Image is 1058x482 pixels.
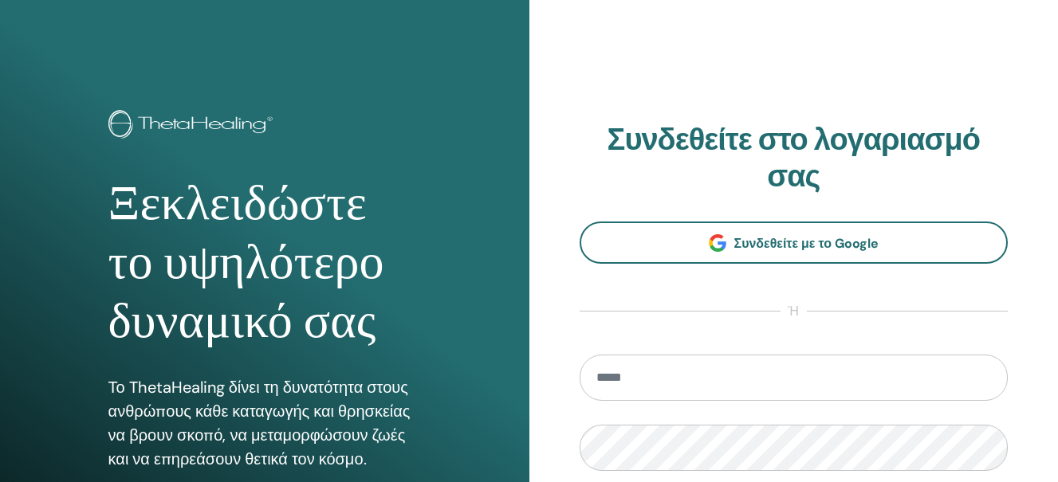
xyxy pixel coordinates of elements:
p: Το ThetaHealing δίνει τη δυνατότητα στους ανθρώπους κάθε καταγωγής και θρησκείας να βρουν σκοπό, ... [108,375,421,471]
h1: Ξεκλειδώστε το υψηλότερο δυναμικό σας [108,174,421,351]
a: Συνδεθείτε με το Google [580,221,1009,264]
h2: Συνδεθείτε στο λογαριασμό σας [580,122,1009,194]
span: ή [781,302,807,321]
span: Συνδεθείτε με το Google [734,235,879,252]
